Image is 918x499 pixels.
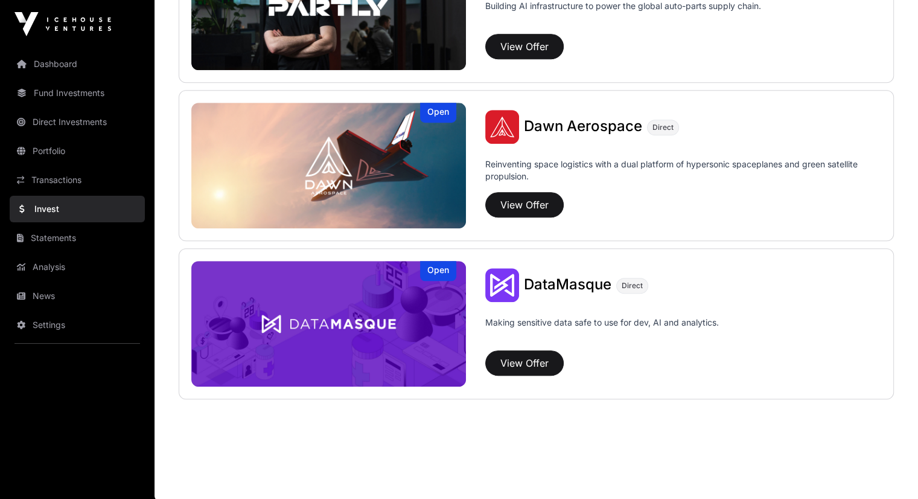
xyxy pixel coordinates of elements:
[622,281,643,291] span: Direct
[10,312,145,338] a: Settings
[420,261,456,281] div: Open
[485,317,719,346] p: Making sensitive data safe to use for dev, AI and analytics.
[524,119,642,135] a: Dawn Aerospace
[10,80,145,106] a: Fund Investments
[14,12,111,36] img: Icehouse Ventures Logo
[10,254,145,280] a: Analysis
[858,441,918,499] iframe: Chat Widget
[10,283,145,309] a: News
[524,275,611,293] span: DataMasque
[420,103,456,123] div: Open
[10,138,145,164] a: Portfolio
[10,109,145,135] a: Direct Investments
[524,117,642,135] span: Dawn Aerospace
[485,192,564,217] button: View Offer
[191,103,466,228] img: Dawn Aerospace
[10,196,145,222] a: Invest
[485,268,519,302] img: DataMasque
[485,110,519,144] img: Dawn Aerospace
[10,51,145,77] a: Dashboard
[10,167,145,193] a: Transactions
[191,261,466,387] img: DataMasque
[652,123,674,132] span: Direct
[191,103,466,228] a: Dawn AerospaceOpen
[524,277,611,293] a: DataMasque
[485,34,564,59] button: View Offer
[485,158,881,187] p: Reinventing space logistics with a dual platform of hypersonic spaceplanes and green satellite pr...
[10,225,145,251] a: Statements
[485,350,564,376] button: View Offer
[191,261,466,387] a: DataMasqueOpen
